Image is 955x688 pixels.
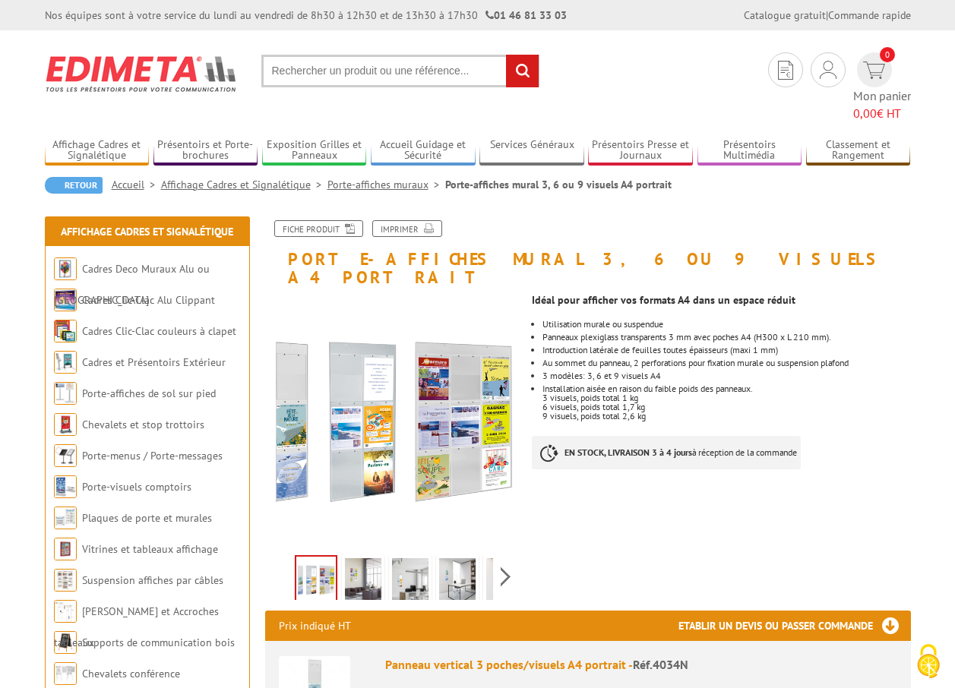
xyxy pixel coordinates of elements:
[542,333,910,342] li: Panneaux plexiglass transparents 3 mm avec poches A4 (H300 x L 210 mm).
[479,138,584,163] a: Services Généraux
[61,225,233,238] a: Affichage Cadres et Signalétique
[45,46,239,102] img: Edimeta
[54,604,219,649] a: [PERSON_NAME] et Accroches tableaux
[54,507,77,529] img: Plaques de porte et murales
[486,558,523,605] img: panneau_vertical_9_poches_visuels_a4_portrait_4094n_3.jpg
[161,178,327,191] a: Affichage Cadres et Signalétique
[265,294,521,550] img: porte_affiches_muraux_4034n.jpg
[445,177,672,192] li: Porte-affiches mural 3, 6 ou 9 visuels A4 portrait
[564,447,692,458] strong: EN STOCK, LIVRAISON 3 à 4 jours
[54,351,77,374] img: Cadres et Présentoirs Extérieur
[82,636,235,649] a: Supports de communication bois
[262,138,367,163] a: Exposition Grilles et Panneaux
[678,611,911,641] h3: Etablir un devis ou passer commande
[45,177,103,194] a: Retour
[744,8,911,23] div: |
[853,87,911,122] span: Mon panier
[863,62,885,79] img: devis rapide
[542,320,910,329] p: Utilisation murale ou suspendue
[45,138,150,163] a: Affichage Cadres et Signalétique
[261,55,539,87] input: Rechercher un produit ou une référence...
[371,138,476,163] a: Accueil Guidage et Sécurité
[902,636,955,688] button: Cookies (fenêtre modale)
[54,413,77,436] img: Chevalets et stop trottoirs
[82,542,218,556] a: Vitrines et tableaux affichage
[153,138,258,163] a: Présentoirs et Porte-brochures
[279,611,351,641] p: Prix indiqué HT
[820,61,836,79] img: devis rapide
[542,371,910,380] p: 3 modèles: 3, 6 et 9 visuels A4
[254,220,922,286] h1: Porte-affiches mural 3, 6 ou 9 visuels A4 portrait
[82,573,223,587] a: Suspension affiches par câbles
[588,138,693,163] a: Présentoirs Presse et Journaux
[853,52,911,122] a: devis rapide 0 Mon panier 0,00€ HT
[54,569,77,592] img: Suspension affiches par câbles
[633,657,688,672] span: Réf.4034N
[697,138,802,163] a: Présentoirs Multimédia
[54,600,77,623] img: Cimaises et Accroches tableaux
[498,564,513,589] span: Next
[853,105,911,122] span: € HT
[542,358,910,368] li: Au sommet du panneau, 2 perforations pour fixation murale ou suspension plafond
[54,262,210,307] a: Cadres Deco Muraux Alu ou [GEOGRAPHIC_DATA]
[274,220,363,237] a: Fiche produit
[542,384,910,393] p: Installation aisée en raison du faible poids des panneaux.
[82,324,236,338] a: Cadres Clic-Clac couleurs à clapet
[54,257,77,280] img: Cadres Deco Muraux Alu ou Bois
[82,418,204,431] a: Chevalets et stop trottoirs
[372,220,442,237] a: Imprimer
[385,656,897,674] div: Panneau vertical 3 poches/visuels A4 portrait -
[112,178,161,191] a: Accueil
[54,444,77,467] img: Porte-menus / Porte-messages
[485,8,567,22] strong: 01 46 81 33 03
[542,346,910,355] li: Introduction latérale de feuilles toutes épaisseurs (maxi 1 mm)
[296,557,336,604] img: porte_affiches_muraux_4034n.jpg
[880,47,895,62] span: 0
[82,387,216,400] a: Porte-affiches de sol sur pied
[532,295,910,305] p: Idéal pour afficher vos formats A4 dans un espace réduit
[82,449,223,462] a: Porte-menus / Porte-messages
[439,558,476,605] img: panneau_vertical_9_poches_visuels_a4_portrait_4094n_2.jpg
[909,642,947,680] img: Cookies (fenêtre modale)
[82,667,180,680] a: Chevalets conférence
[82,355,226,369] a: Cadres et Présentoirs Extérieur
[82,511,212,525] a: Plaques de porte et murales
[45,8,567,23] div: Nos équipes sont à votre service du lundi au vendredi de 8h30 à 12h30 et de 13h30 à 17h30
[54,382,77,405] img: Porte-affiches de sol sur pied
[345,558,381,605] img: panneau_vertical_9_poches_visuels_a4_portrait_4094n.jpg
[54,538,77,560] img: Vitrines et tableaux affichage
[506,55,539,87] input: rechercher
[806,138,911,163] a: Classement et Rangement
[744,8,826,22] a: Catalogue gratuit
[54,320,77,342] img: Cadres Clic-Clac couleurs à clapet
[542,402,910,412] p: 6 visuels, poids total 1,7 kg
[542,412,910,421] p: 9 visuels, poids total 2,6 kg
[327,178,445,191] a: Porte-affiches muraux
[392,558,428,605] img: panneau_vertical_9_poches_visuels_a4_portrait_4094n_1.jpg
[778,61,793,80] img: devis rapide
[82,480,191,494] a: Porte-visuels comptoirs
[532,436,801,469] p: à réception de la commande
[853,106,877,121] span: 0,00
[828,8,911,22] a: Commande rapide
[542,393,910,402] p: 3 visuels, poids total 1 kg
[82,293,215,307] a: Cadres Clic-Clac Alu Clippant
[54,475,77,498] img: Porte-visuels comptoirs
